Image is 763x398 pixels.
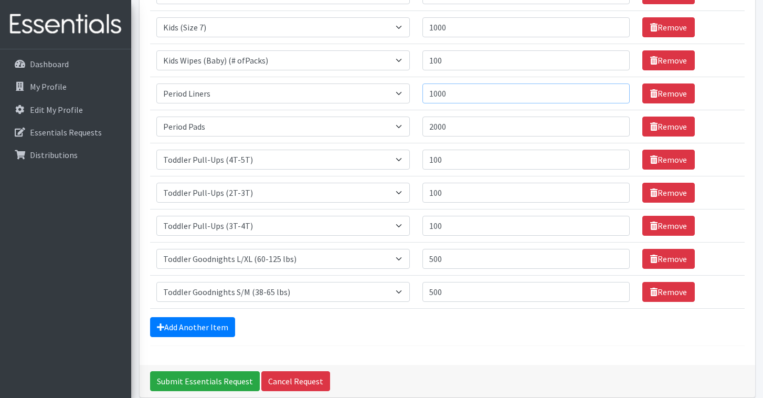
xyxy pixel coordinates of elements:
p: Essentials Requests [30,127,102,138]
a: Remove [642,183,695,203]
p: Edit My Profile [30,104,83,115]
img: HumanEssentials [4,7,127,42]
input: Submit Essentials Request [150,371,260,391]
a: Remove [642,150,695,170]
a: Cancel Request [261,371,330,391]
a: Remove [642,117,695,137]
a: Remove [642,17,695,37]
a: Add Another Item [150,317,235,337]
p: My Profile [30,81,67,92]
a: My Profile [4,76,127,97]
a: Remove [642,83,695,103]
a: Distributions [4,144,127,165]
p: Distributions [30,150,78,160]
a: Remove [642,282,695,302]
p: Dashboard [30,59,69,69]
a: Essentials Requests [4,122,127,143]
a: Edit My Profile [4,99,127,120]
a: Remove [642,216,695,236]
a: Dashboard [4,54,127,75]
a: Remove [642,50,695,70]
a: Remove [642,249,695,269]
